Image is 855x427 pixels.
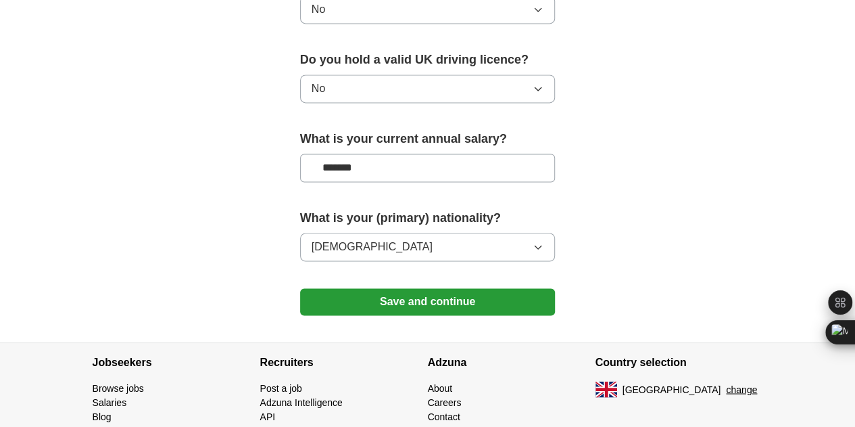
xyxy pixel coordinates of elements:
[260,411,276,422] a: API
[428,397,462,407] a: Careers
[300,288,556,315] button: Save and continue
[312,1,325,18] span: No
[300,233,556,261] button: [DEMOGRAPHIC_DATA]
[428,382,453,393] a: About
[93,382,144,393] a: Browse jobs
[93,411,112,422] a: Blog
[260,397,343,407] a: Adzuna Intelligence
[622,382,721,397] span: [GEOGRAPHIC_DATA]
[260,382,302,393] a: Post a job
[428,411,460,422] a: Contact
[300,51,556,69] label: Do you hold a valid UK driving licence?
[300,74,556,103] button: No
[93,397,127,407] a: Salaries
[300,130,556,148] label: What is your current annual salary?
[595,381,617,397] img: UK flag
[312,239,433,255] span: [DEMOGRAPHIC_DATA]
[300,209,556,227] label: What is your (primary) nationality?
[312,81,325,97] span: No
[726,382,757,397] button: change
[595,343,763,381] h4: Country selection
